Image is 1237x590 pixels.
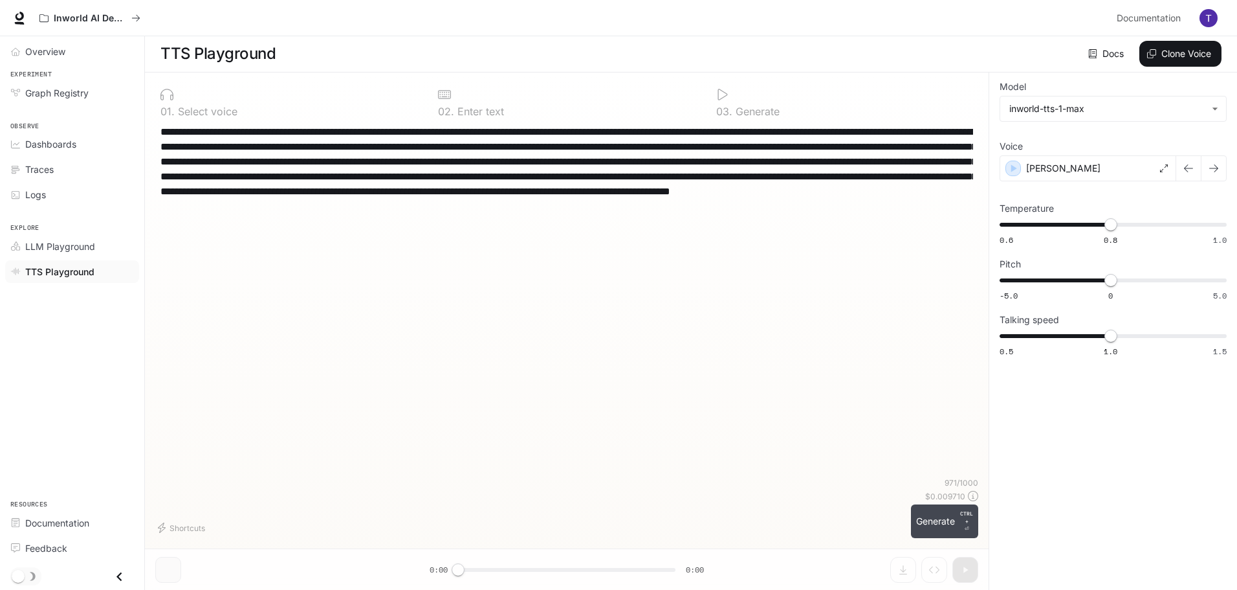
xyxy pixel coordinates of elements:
[25,541,67,555] span: Feedback
[1213,234,1227,245] span: 1.0
[25,137,76,151] span: Dashboards
[25,163,54,176] span: Traces
[911,505,978,538] button: GenerateCTRL +⏎
[1000,142,1023,151] p: Voice
[1000,290,1018,301] span: -5.0
[5,82,139,104] a: Graph Registry
[1104,234,1117,245] span: 0.8
[5,40,139,63] a: Overview
[5,512,139,534] a: Documentation
[160,106,175,117] p: 0 1 .
[160,41,276,67] h1: TTS Playground
[1196,5,1221,31] button: User avatar
[25,240,95,253] span: LLM Playground
[1000,346,1013,357] span: 0.5
[1000,260,1021,269] p: Pitch
[960,510,973,525] p: CTRL +
[25,86,89,100] span: Graph Registry
[5,133,139,155] a: Dashboards
[34,5,146,31] button: All workspaces
[716,106,732,117] p: 0 3 .
[54,13,126,24] p: Inworld AI Demos
[1213,290,1227,301] span: 5.0
[438,106,454,117] p: 0 2 .
[25,45,65,58] span: Overview
[925,491,965,502] p: $ 0.009710
[1086,41,1129,67] a: Docs
[1117,10,1181,27] span: Documentation
[1213,346,1227,357] span: 1.5
[1000,82,1026,91] p: Model
[5,260,139,283] a: TTS Playground
[1108,290,1113,301] span: 0
[155,517,210,538] button: Shortcuts
[5,235,139,258] a: LLM Playground
[1104,346,1117,357] span: 1.0
[1000,96,1226,121] div: inworld-tts-1-max
[1026,162,1100,175] p: [PERSON_NAME]
[5,537,139,560] a: Feedback
[105,563,134,590] button: Close drawer
[945,477,978,488] p: 971 / 1000
[5,158,139,181] a: Traces
[960,510,973,533] p: ⏎
[1199,9,1218,27] img: User avatar
[175,106,237,117] p: Select voice
[1111,5,1190,31] a: Documentation
[1009,102,1205,115] div: inworld-tts-1-max
[25,265,94,278] span: TTS Playground
[454,106,504,117] p: Enter text
[25,188,46,201] span: Logs
[732,106,780,117] p: Generate
[12,569,25,583] span: Dark mode toggle
[1000,234,1013,245] span: 0.6
[1000,204,1054,213] p: Temperature
[5,183,139,206] a: Logs
[1000,315,1059,324] p: Talking speed
[25,516,89,530] span: Documentation
[1139,41,1221,67] button: Clone Voice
